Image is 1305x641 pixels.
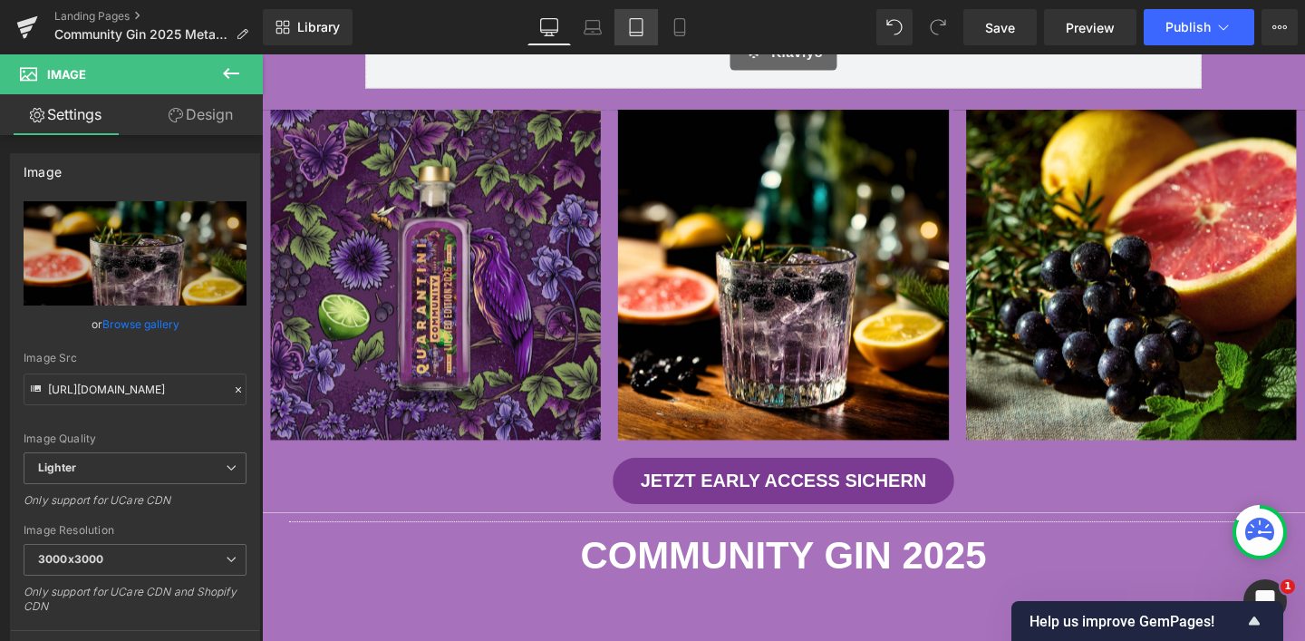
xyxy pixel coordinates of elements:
a: Mobile [658,9,701,45]
div: Image Src [24,352,246,364]
div: Image Resolution [24,524,246,537]
div: Image [24,154,62,180]
a: Landing Pages [54,9,263,24]
div: Only support for UCare CDN [24,493,246,520]
a: Preview [1044,9,1136,45]
iframe: Intercom live chat [1243,579,1287,623]
a: Design [135,94,266,135]
a: Browse gallery [102,308,179,340]
span: JETZT EARLY ACCESS SICHERN [398,434,699,461]
span: Save [985,18,1015,37]
button: Show survey - Help us improve GemPages! [1029,610,1265,632]
a: New Library [263,9,353,45]
span: Image [47,67,86,82]
button: Redo [920,9,956,45]
a: JETZT EARLY ACCESS SICHERN [369,423,728,472]
a: Desktop [527,9,571,45]
div: or [24,315,246,334]
b: 3000x3000 [38,552,103,566]
span: 1 [1281,579,1295,594]
b: Lighter [38,461,76,474]
span: Community Gin 2025 Meta EA External [54,27,228,42]
div: Only support for UCare CDN and Shopify CDN [24,585,246,626]
a: Laptop [571,9,614,45]
span: Library [297,19,340,35]
span: Preview [1066,18,1115,37]
button: Publish [1144,9,1254,45]
button: More [1261,9,1298,45]
button: Undo [876,9,913,45]
a: Tablet [614,9,658,45]
div: Image Quality [24,432,246,445]
font: COMMUNITY GIN 2025 [334,504,761,549]
span: Publish [1165,20,1211,34]
span: Help us improve GemPages! [1029,613,1243,630]
input: Link [24,374,246,405]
